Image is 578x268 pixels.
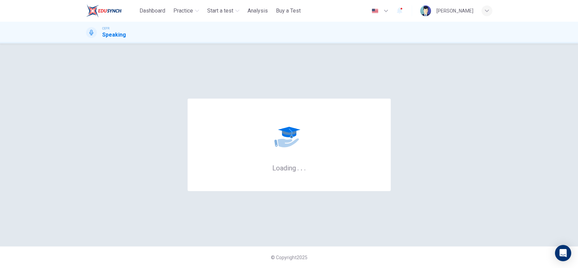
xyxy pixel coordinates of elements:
[555,245,571,261] div: Open Intercom Messenger
[304,162,306,173] h6: .
[371,8,379,14] img: en
[140,7,165,15] span: Dashboard
[436,7,473,15] div: [PERSON_NAME]
[297,162,299,173] h6: .
[137,5,168,17] button: Dashboard
[248,7,268,15] span: Analysis
[420,5,431,16] img: Profile picture
[102,26,109,31] span: CEFR
[272,163,306,172] h6: Loading
[173,7,193,15] span: Practice
[271,255,307,260] span: © Copyright 2025
[205,5,242,17] button: Start a test
[300,162,303,173] h6: .
[273,5,303,17] button: Buy a Test
[245,5,271,17] button: Analysis
[86,4,137,18] a: ELTC logo
[171,5,202,17] button: Practice
[102,31,126,39] h1: Speaking
[86,4,122,18] img: ELTC logo
[276,7,301,15] span: Buy a Test
[207,7,233,15] span: Start a test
